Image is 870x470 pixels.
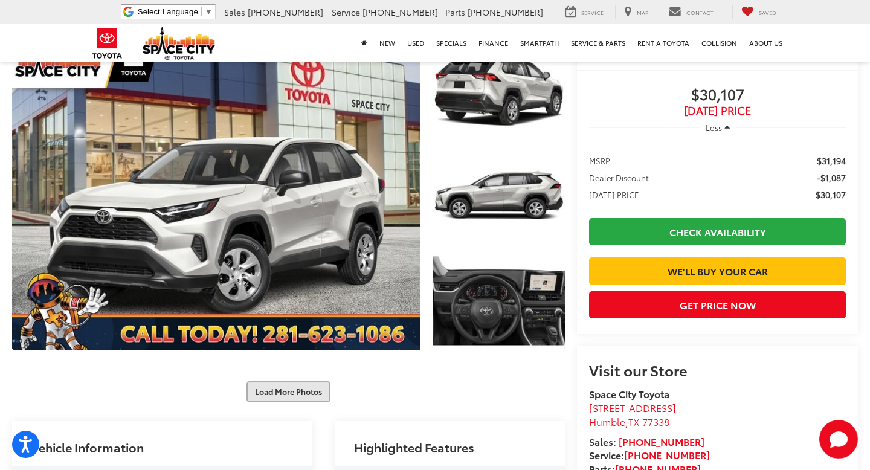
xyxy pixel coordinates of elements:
a: My Saved Vehicles [732,5,785,19]
img: 2025 Toyota RAV4 LE [432,145,567,246]
a: Contact [660,5,723,19]
a: New [373,24,401,62]
span: Sales: [589,434,616,448]
a: Expand Photo 0 [12,40,420,350]
span: -$1,087 [817,172,846,184]
span: Dealer Discount [589,172,649,184]
button: Toggle Chat Window [819,420,858,459]
a: About Us [743,24,788,62]
strong: Space City Toyota [589,387,669,401]
span: $30,107 [816,188,846,201]
span: ▼ [205,7,213,16]
span: [PHONE_NUMBER] [248,6,323,18]
a: Expand Photo 3 [433,251,565,350]
img: 2025 Toyota RAV4 LE [432,39,567,140]
img: 2025 Toyota RAV4 LE [8,39,424,351]
img: 2025 Toyota RAV4 LE [432,250,567,351]
a: [STREET_ADDRESS] Humble,TX 77338 [589,401,676,428]
a: Expand Photo 2 [433,146,565,245]
a: Service [556,5,613,19]
strong: Service: [589,448,710,462]
span: Map [637,8,648,16]
span: Contact [686,8,714,16]
button: Load More Photos [246,381,330,402]
a: Check Availability [589,218,846,245]
a: Collision [695,24,743,62]
span: Saved [759,8,776,16]
a: Specials [430,24,472,62]
a: SmartPath [514,24,565,62]
span: 77338 [642,414,669,428]
span: Service [581,8,604,16]
h2: Vehicle Information [31,440,144,454]
span: Humble [589,414,625,428]
img: Space City Toyota [143,27,215,60]
h2: Highlighted Features [354,440,474,454]
a: Rent a Toyota [631,24,695,62]
span: $31,194 [817,155,846,167]
button: Get Price Now [589,291,846,318]
span: ​ [201,7,202,16]
a: Used [401,24,430,62]
a: We'll Buy Your Car [589,257,846,285]
span: Sales [224,6,245,18]
span: MSRP: [589,155,613,167]
a: Map [615,5,657,19]
a: Expand Photo 1 [433,40,565,140]
button: Less [700,117,736,138]
span: Parts [445,6,465,18]
span: Select Language [138,7,198,16]
a: Select Language​ [138,7,213,16]
span: TX [628,414,640,428]
img: Toyota [85,24,130,63]
a: Service & Parts [565,24,631,62]
span: [STREET_ADDRESS] [589,401,676,414]
a: Finance [472,24,514,62]
span: [DATE] PRICE [589,188,639,201]
a: [PHONE_NUMBER] [624,448,710,462]
svg: Start Chat [819,420,858,459]
span: Less [706,122,722,133]
span: $30,107 [589,86,846,105]
span: [DATE] Price [589,105,846,117]
a: Home [355,24,373,62]
span: [PHONE_NUMBER] [468,6,543,18]
h2: Visit our Store [589,362,846,378]
span: Service [332,6,360,18]
a: [PHONE_NUMBER] [619,434,704,448]
span: [PHONE_NUMBER] [362,6,438,18]
span: , [589,414,669,428]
